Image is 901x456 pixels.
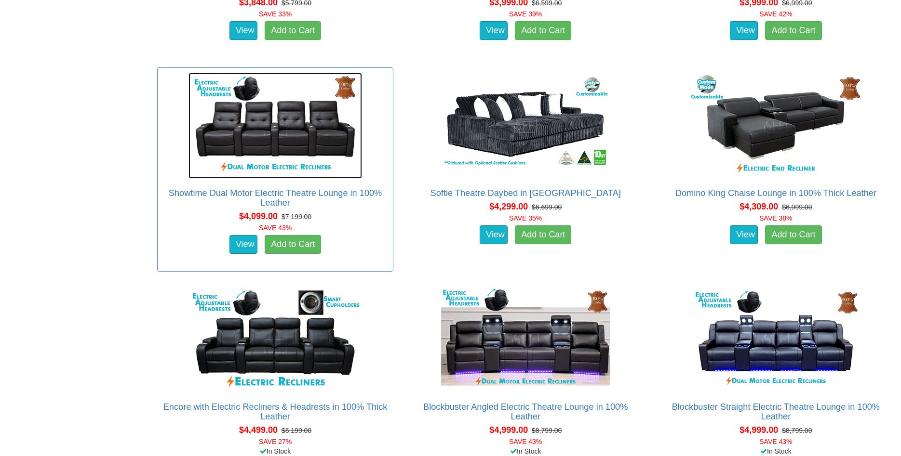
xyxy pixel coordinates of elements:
font: SAVE 35% [509,214,542,222]
span: $4,309.00 [740,202,778,211]
a: Blockbuster Straight Electric Theatre Lounge in 100% Leather [672,402,880,421]
del: $8,799.00 [782,427,812,434]
del: $6,199.00 [282,427,311,434]
div: In Stock [155,446,395,456]
span: $4,499.00 [239,425,278,435]
div: In Stock [656,446,896,456]
img: Domino King Chaise Lounge in 100% Thick Leather [689,73,862,179]
del: $6,699.00 [532,203,562,211]
a: Add to Cart [765,21,821,40]
div: In Stock [406,446,645,456]
font: SAVE 43% [259,224,292,232]
img: Blockbuster Angled Electric Theatre Lounge in 100% Leather [439,287,612,392]
a: Encore with Electric Recliners & Headrests in 100% Thick Leather [163,402,388,421]
a: Showtime Dual Motor Electric Theatre Lounge in 100% Leather [169,188,382,208]
a: Blockbuster Angled Electric Theatre Lounge in 100% Leather [423,402,628,421]
a: Add to Cart [265,235,321,254]
span: $4,999.00 [740,425,778,435]
del: $7,199.00 [282,213,311,221]
img: Softie Theatre Daybed in Fabric [439,73,612,179]
font: SAVE 42% [759,10,792,18]
a: Add to Cart [265,21,321,40]
img: Showtime Dual Motor Electric Theatre Lounge in 100% Leather [188,73,362,179]
del: $6,999.00 [782,203,812,211]
a: View [730,225,758,245]
a: Add to Cart [515,21,571,40]
a: Add to Cart [765,225,821,245]
a: Domino King Chaise Lounge in 100% Thick Leather [675,188,876,198]
font: SAVE 38% [759,214,792,222]
a: Softie Theatre Daybed in [GEOGRAPHIC_DATA] [430,188,621,198]
font: SAVE 39% [509,10,542,18]
del: $8,799.00 [532,427,562,434]
a: View [480,21,508,40]
a: View [480,225,508,245]
img: Encore with Electric Recliners & Headrests in 100% Thick Leather [188,287,362,392]
a: Add to Cart [515,225,571,245]
a: View [730,21,758,40]
font: SAVE 43% [759,438,792,445]
a: View [229,21,257,40]
span: $4,299.00 [489,202,528,211]
span: $4,099.00 [239,211,278,221]
span: $4,999.00 [489,425,528,435]
a: View [229,235,257,254]
img: Blockbuster Straight Electric Theatre Lounge in 100% Leather [689,287,862,392]
font: SAVE 43% [509,438,542,445]
font: SAVE 33% [259,10,292,18]
font: SAVE 27% [259,438,292,445]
